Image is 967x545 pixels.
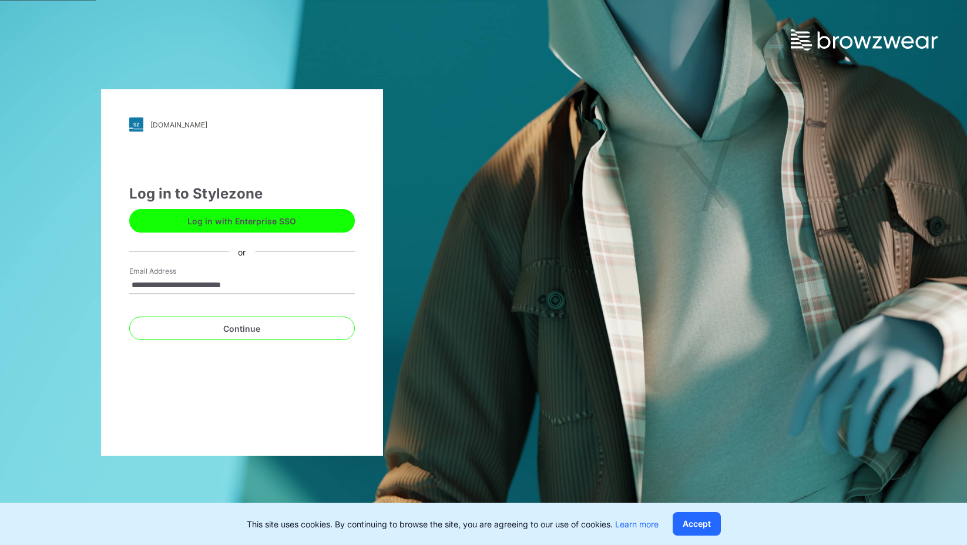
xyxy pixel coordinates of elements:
button: Accept [673,512,721,536]
button: Continue [129,317,355,340]
p: This site uses cookies. By continuing to browse the site, you are agreeing to our use of cookies. [247,518,659,530]
img: browzwear-logo.73288ffb.svg [791,29,938,51]
div: [DOMAIN_NAME] [150,120,207,129]
div: Log in to Stylezone [129,183,355,204]
a: [DOMAIN_NAME] [129,117,355,132]
label: Email Address [129,266,211,277]
a: Learn more [615,519,659,529]
div: or [229,245,255,258]
button: Log in with Enterprise SSO [129,209,355,233]
img: svg+xml;base64,PHN2ZyB3aWR0aD0iMjgiIGhlaWdodD0iMjgiIHZpZXdCb3g9IjAgMCAyOCAyOCIgZmlsbD0ibm9uZSIgeG... [129,117,143,132]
